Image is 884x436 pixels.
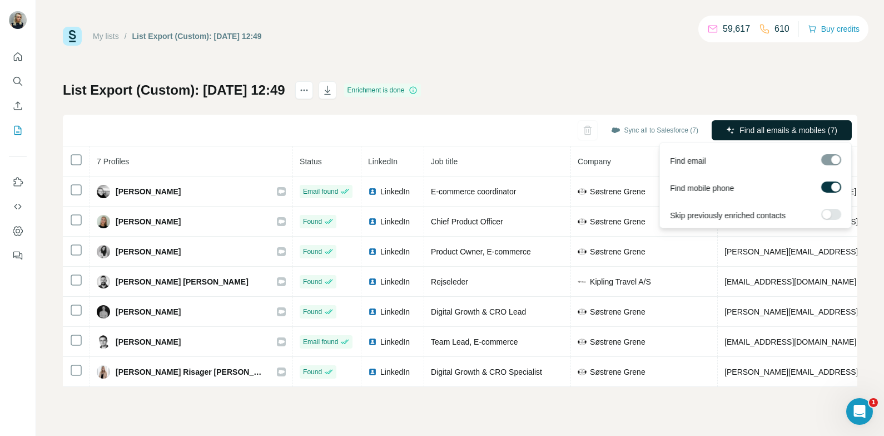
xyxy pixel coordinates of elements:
[590,186,645,197] span: Søstrene Grene
[368,217,377,226] img: LinkedIn logo
[590,336,645,347] span: Søstrene Grene
[724,337,856,346] span: [EMAIL_ADDRESS][DOMAIN_NAME]
[431,247,531,256] span: Product Owner, E-commerce
[380,186,410,197] span: LinkedIn
[739,125,837,136] span: Find all emails & mobiles (7)
[368,157,398,166] span: LinkedIn
[723,22,750,36] p: 59,617
[303,247,322,257] span: Found
[368,277,377,286] img: LinkedIn logo
[431,187,516,196] span: E-commerce coordinator
[431,337,518,346] span: Team Lead, E-commerce
[774,22,789,36] p: 610
[578,187,587,196] img: company-logo
[63,81,285,99] h1: List Export (Custom): [DATE] 12:49
[97,365,110,379] img: Avatar
[97,275,110,288] img: Avatar
[9,120,27,140] button: My lists
[380,306,410,317] span: LinkedIn
[578,337,587,346] img: company-logo
[93,32,119,41] a: My lists
[380,276,410,287] span: LinkedIn
[9,172,27,192] button: Use Surfe on LinkedIn
[670,210,786,221] span: Skip previously enriched contacts
[300,157,322,166] span: Status
[808,21,860,37] button: Buy credits
[116,276,249,287] span: [PERSON_NAME] [PERSON_NAME]
[590,306,645,317] span: Søstrene Grene
[63,27,82,46] img: Surfe Logo
[712,120,852,140] button: Find all emails & mobiles (7)
[97,305,110,319] img: Avatar
[97,335,110,349] img: Avatar
[670,155,706,166] span: Find email
[590,246,645,257] span: Søstrene Grene
[9,47,27,67] button: Quick start
[368,307,377,316] img: LinkedIn logo
[303,337,338,347] span: Email found
[368,247,377,256] img: LinkedIn logo
[97,185,110,198] img: Avatar
[431,157,458,166] span: Job title
[578,307,587,316] img: company-logo
[368,337,377,346] img: LinkedIn logo
[590,276,651,287] span: Kipling Travel A/S
[303,187,338,197] span: Email found
[116,366,266,378] span: [PERSON_NAME] Risager [PERSON_NAME]
[9,246,27,266] button: Feedback
[603,122,706,139] button: Sync all to Salesforce (7)
[368,368,377,376] img: LinkedIn logo
[431,307,526,316] span: Digital Growth & CRO Lead
[116,306,181,317] span: [PERSON_NAME]
[125,31,127,42] li: /
[590,366,645,378] span: Søstrene Grene
[303,277,322,287] span: Found
[368,187,377,196] img: LinkedIn logo
[578,277,587,286] img: company-logo
[380,246,410,257] span: LinkedIn
[295,81,313,99] button: actions
[116,336,181,347] span: [PERSON_NAME]
[578,368,587,376] img: company-logo
[431,217,503,226] span: Chief Product Officer
[9,71,27,91] button: Search
[303,307,322,317] span: Found
[431,368,542,376] span: Digital Growth & CRO Specialist
[116,246,181,257] span: [PERSON_NAME]
[9,11,27,29] img: Avatar
[9,197,27,217] button: Use Surfe API
[431,277,468,286] span: Rejseleder
[380,366,410,378] span: LinkedIn
[578,157,611,166] span: Company
[578,247,587,256] img: company-logo
[132,31,262,42] div: List Export (Custom): [DATE] 12:49
[303,367,322,377] span: Found
[670,183,734,194] span: Find mobile phone
[9,96,27,116] button: Enrich CSV
[590,216,645,227] span: Søstrene Grene
[578,217,587,226] img: company-logo
[869,398,878,407] span: 1
[344,84,421,97] div: Enrichment is done
[303,217,322,227] span: Found
[846,398,873,425] iframe: Intercom live chat
[9,221,27,241] button: Dashboard
[97,157,129,166] span: 7 Profiles
[97,245,110,258] img: Avatar
[116,216,181,227] span: [PERSON_NAME]
[116,186,181,197] span: [PERSON_NAME]
[380,336,410,347] span: LinkedIn
[97,215,110,228] img: Avatar
[724,277,856,286] span: [EMAIL_ADDRESS][DOMAIN_NAME]
[380,216,410,227] span: LinkedIn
